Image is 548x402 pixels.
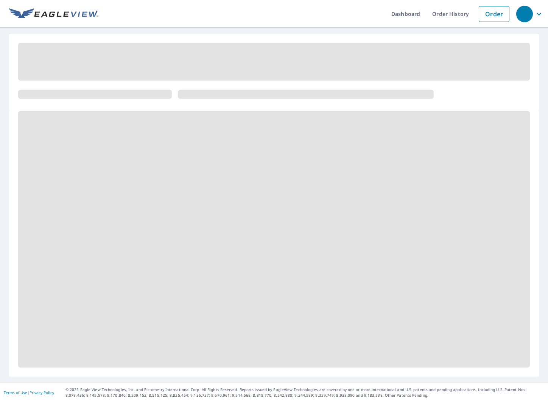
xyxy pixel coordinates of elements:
p: | [4,390,54,395]
a: Order [479,6,509,22]
a: Terms of Use [4,390,27,395]
a: Privacy Policy [30,390,54,395]
img: EV Logo [9,8,98,20]
p: © 2025 Eagle View Technologies, Inc. and Pictometry International Corp. All Rights Reserved. Repo... [65,387,544,398]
